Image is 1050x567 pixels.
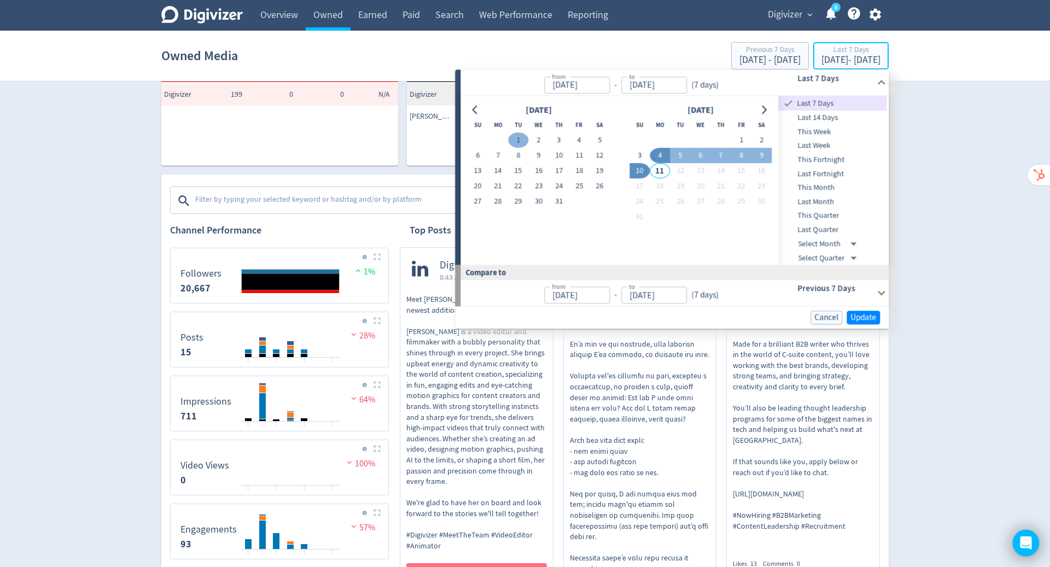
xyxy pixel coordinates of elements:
[727,248,879,551] a: [PERSON_NAME] [PERSON_NAME]1:00 PM [DATE] AESTDigivizer is looking for our next Head of Strategic...
[347,84,398,106] td: N/A
[440,84,491,106] td: 1.5K
[406,294,547,551] p: Meet [PERSON_NAME] - [PERSON_NAME]'s newest addition to the team! [PERSON_NAME] is a video editor...
[549,194,569,209] button: 31
[779,153,887,167] div: This Fortnight
[348,522,359,530] img: negative-performance.svg
[528,148,549,163] button: 9
[468,118,488,133] th: Sunday
[805,10,815,20] span: expand_more
[687,289,719,302] div: ( 7 days )
[739,55,801,65] div: [DATE] - [DATE]
[175,317,384,363] svg: Posts 15
[488,148,508,163] button: 7
[1013,530,1039,556] div: Open Intercom Messenger
[298,361,312,369] text: 08/08
[440,259,505,272] span: Digivizer
[797,72,872,85] h6: Last 7 Days
[344,458,355,466] img: negative-performance.svg
[455,265,889,280] div: Compare to
[733,307,873,531] p: Digivizer is looking for our next Head of Strategic Communications. Made for a brilliant B2B writ...
[821,46,880,55] div: Last 7 Days
[687,79,723,91] div: ( 7 days )
[814,313,838,322] span: Cancel
[798,237,861,251] div: Select Month
[670,194,690,209] button: 26
[835,4,837,11] text: 5
[326,361,340,369] text: 10/08
[690,163,710,179] button: 13
[779,181,887,195] div: This Month
[528,133,549,148] button: 2
[348,394,375,405] span: 64%
[374,509,381,516] img: Placeholder
[690,118,710,133] th: Wednesday
[797,282,872,295] h6: Previous 7 Days
[779,210,887,222] span: This Quarter
[650,194,670,209] button: 25
[242,489,255,497] text: 04/08
[779,154,887,166] span: This Fortnight
[407,7,644,166] table: customized table
[175,445,384,490] svg: Video Views 0
[270,361,283,369] text: 06/08
[569,148,590,163] button: 11
[460,280,889,306] div: from-to(7 days)Previous 7 Days
[629,194,650,209] button: 24
[670,118,690,133] th: Tuesday
[779,139,887,153] div: Last Week
[353,266,364,274] img: positive-performance.svg
[296,84,347,106] td: 0
[326,553,340,561] text: 10/08
[180,410,197,423] strong: 711
[779,195,887,209] div: Last Month
[298,425,312,433] text: 08/08
[270,489,283,497] text: 06/08
[194,84,245,106] td: 199
[374,445,381,452] img: Placeholder
[298,489,312,497] text: 08/08
[549,133,569,148] button: 3
[751,179,772,194] button: 23
[180,537,191,551] strong: 93
[569,163,590,179] button: 18
[629,148,650,163] button: 3
[353,266,375,277] span: 1%
[468,194,488,209] button: 27
[344,458,375,469] span: 100%
[751,118,772,133] th: Saturday
[821,55,880,65] div: [DATE] - [DATE]
[528,118,549,133] th: Wednesday
[468,102,483,118] button: Go to previous month
[270,553,283,561] text: 06/08
[298,553,312,561] text: 08/08
[779,111,887,125] div: Last 14 Days
[764,6,815,24] button: Digivizer
[488,194,508,209] button: 28
[410,89,453,100] span: Digivizer
[629,163,650,179] button: 10
[549,179,569,194] button: 24
[590,148,610,163] button: 12
[242,553,255,561] text: 04/08
[549,148,569,163] button: 10
[711,148,731,163] button: 7
[410,224,451,237] h2: Top Posts
[731,118,751,133] th: Friday
[629,179,650,194] button: 17
[552,72,565,81] label: from
[410,111,453,122] span: Emma Lo Russo
[711,194,731,209] button: 28
[440,272,505,283] span: 8:43 AM [DATE] AEST
[508,133,528,148] button: 1
[528,179,549,194] button: 23
[779,140,887,152] span: Last Week
[670,179,690,194] button: 19
[590,118,610,133] th: Saturday
[629,118,650,133] th: Sunday
[779,112,887,124] span: Last 14 Days
[374,317,381,324] img: Placeholder
[731,42,809,69] button: Previous 7 Days[DATE] - [DATE]
[684,103,717,118] div: [DATE]
[180,395,231,408] dt: Impressions
[650,179,670,194] button: 18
